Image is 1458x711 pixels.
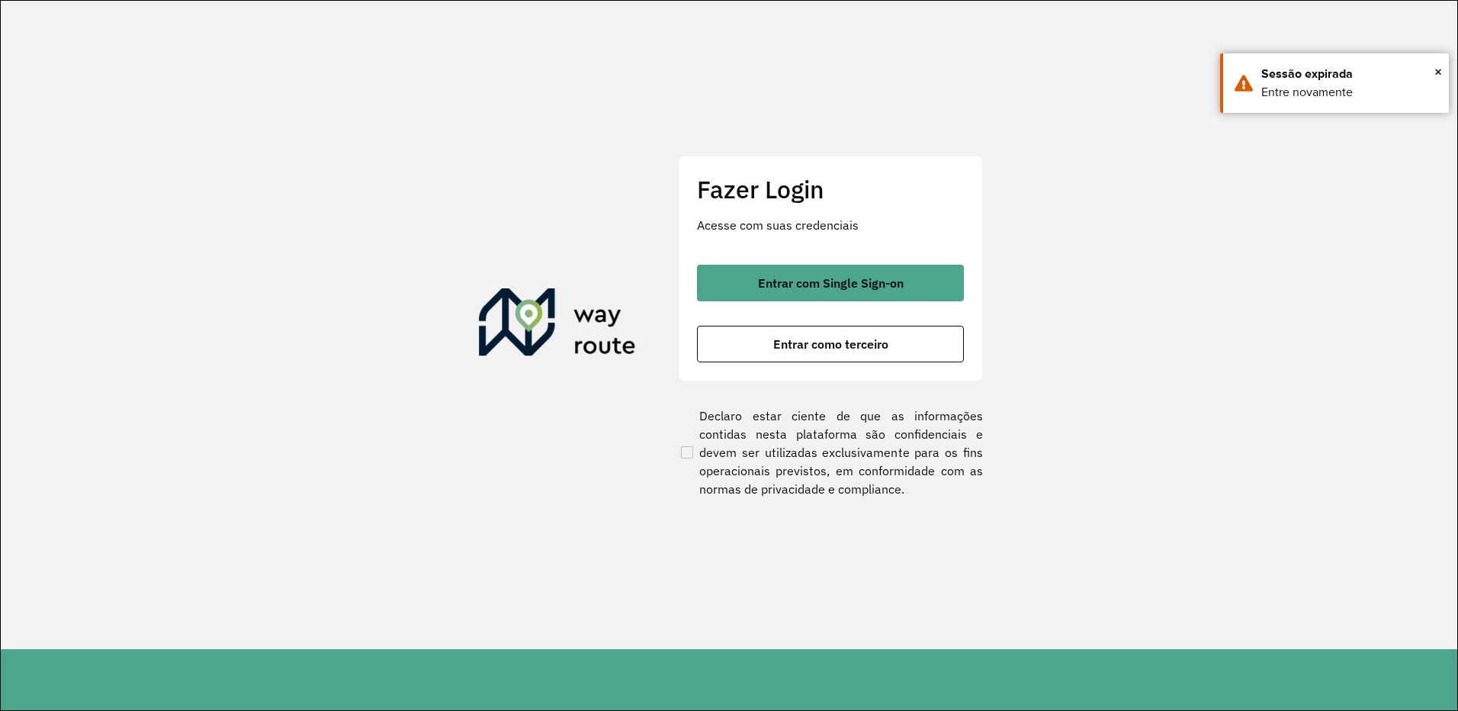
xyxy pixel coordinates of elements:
label: Declaro estar ciente de que as informações contidas nesta plataforma são confidenciais e devem se... [678,407,983,498]
h2: Fazer Login [697,175,964,204]
button: Close [1434,60,1442,83]
span: Entrar com Single Sign-on [758,277,904,289]
div: Sessão expirada [1261,65,1437,83]
span: Entrar como terceiro [773,338,888,350]
span: × [1434,60,1442,83]
button: button [697,326,964,362]
p: Acesse com suas credenciais [697,216,964,234]
img: Roteirizador AmbevTech [479,288,636,362]
button: button [697,265,964,301]
div: Entre novamente [1261,83,1437,101]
